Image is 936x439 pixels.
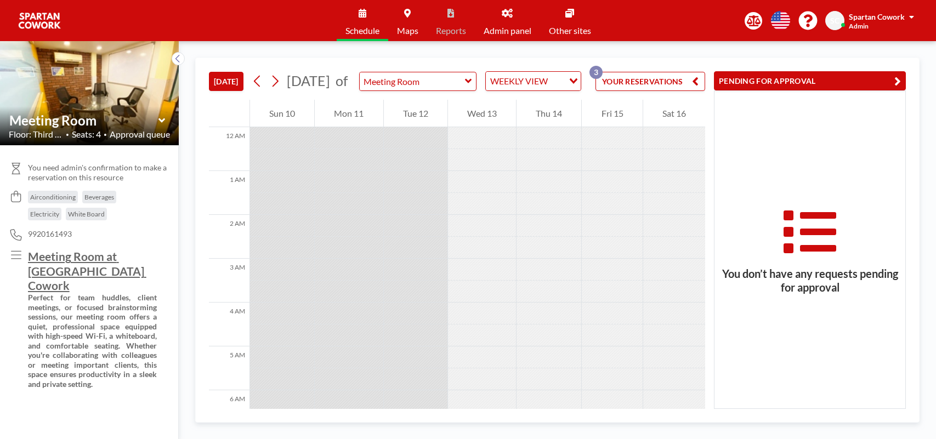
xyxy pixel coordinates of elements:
button: YOUR RESERVATIONS3 [595,72,705,91]
div: 4 AM [209,303,249,346]
div: 2 AM [209,215,249,259]
div: Tue 12 [384,100,447,127]
u: Meeting Room at [GEOGRAPHIC_DATA] Cowork [28,249,146,292]
div: 12 AM [209,127,249,171]
div: Fri 15 [582,100,642,127]
span: WEEKLY VIEW [488,74,550,88]
span: Spartan Cowork [849,12,905,21]
div: Sun 10 [250,100,314,127]
div: 6 AM [209,390,249,434]
input: Meeting Room [360,72,465,90]
span: Beverages [84,193,114,201]
span: Floor: Third Flo... [9,129,63,140]
button: PENDING FOR APPROVAL [714,71,906,90]
div: 1 AM [209,171,249,215]
div: 3 AM [209,259,249,303]
span: Other sites [549,26,591,35]
div: Thu 14 [517,100,581,127]
span: Airconditioning [30,193,76,201]
span: Admin [849,22,869,30]
span: • [66,131,69,138]
div: 5 AM [209,346,249,390]
span: 9920161493 [28,229,72,239]
span: Admin panel [484,26,531,35]
img: organization-logo [18,10,61,32]
span: [DATE] [287,72,330,89]
span: Approval queue [110,129,170,140]
strong: Perfect for team huddles, client meetings, or focused brainstorming sessions, our meeting room of... [28,293,158,389]
input: Meeting Room [9,112,158,128]
button: [DATE] [209,72,243,91]
span: of [336,72,348,89]
span: Maps [397,26,418,35]
span: Electricity [30,210,59,218]
div: Search for option [486,72,581,90]
input: Search for option [551,74,563,88]
div: Wed 13 [448,100,516,127]
span: White Board [68,210,105,218]
div: Sat 16 [643,100,705,127]
span: Schedule [345,26,379,35]
div: Mon 11 [315,100,383,127]
span: Reports [436,26,466,35]
span: • [104,131,107,138]
span: You need admin's confirmation to make a reservation on this resource [28,163,170,182]
p: 3 [589,66,603,79]
span: Seats: 4 [72,129,101,140]
span: SC [830,16,839,26]
h3: You don’t have any requests pending for approval [714,267,905,294]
